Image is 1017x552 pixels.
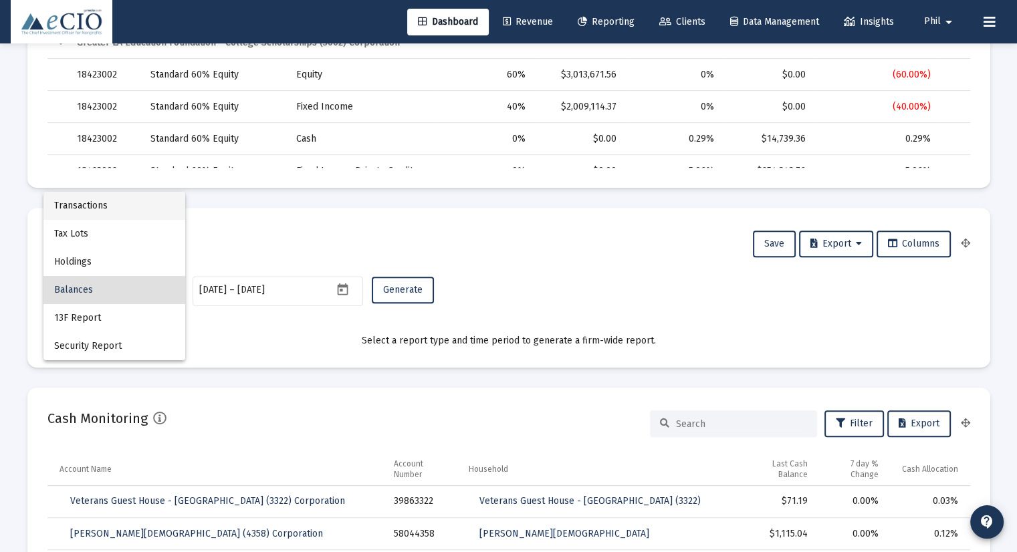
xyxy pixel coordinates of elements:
span: Holdings [54,248,175,276]
span: Balances [54,276,175,304]
span: 13F Report [54,304,175,332]
span: Transactions [54,192,175,220]
span: Tax Lots [54,220,175,248]
span: Security Report [54,332,175,360]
